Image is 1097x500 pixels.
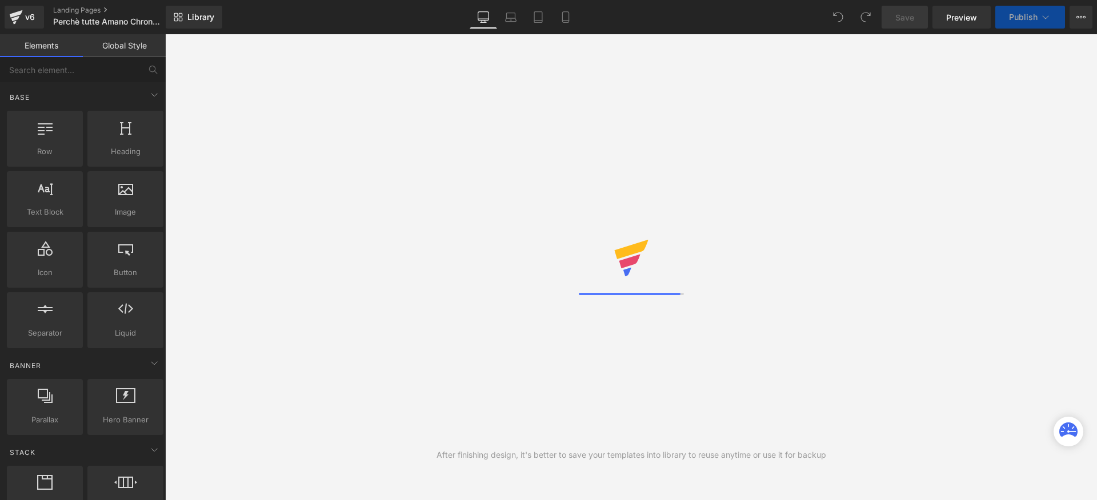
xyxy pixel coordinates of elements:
span: Heading [91,146,160,158]
span: Library [187,12,214,22]
button: Publish [995,6,1065,29]
span: Preview [946,11,977,23]
button: Redo [854,6,877,29]
span: Hero Banner [91,414,160,426]
span: Parallax [10,414,79,426]
div: v6 [23,10,37,25]
span: Publish [1009,13,1038,22]
a: Tablet [525,6,552,29]
div: After finishing design, it's better to save your templates into library to reuse anytime or use i... [437,449,826,461]
button: More [1070,6,1092,29]
a: Desktop [470,6,497,29]
span: Banner [9,360,42,371]
span: Stack [9,447,37,458]
a: New Library [166,6,222,29]
span: Perchè tutte Amano Chronology [53,17,163,26]
span: Row [10,146,79,158]
button: Undo [827,6,850,29]
span: Image [91,206,160,218]
span: Liquid [91,327,160,339]
span: Text Block [10,206,79,218]
span: Separator [10,327,79,339]
a: Preview [932,6,991,29]
span: Save [895,11,914,23]
a: Landing Pages [53,6,185,15]
span: Icon [10,267,79,279]
a: Mobile [552,6,579,29]
a: Laptop [497,6,525,29]
span: Base [9,92,31,103]
a: Global Style [83,34,166,57]
span: Button [91,267,160,279]
a: v6 [5,6,44,29]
